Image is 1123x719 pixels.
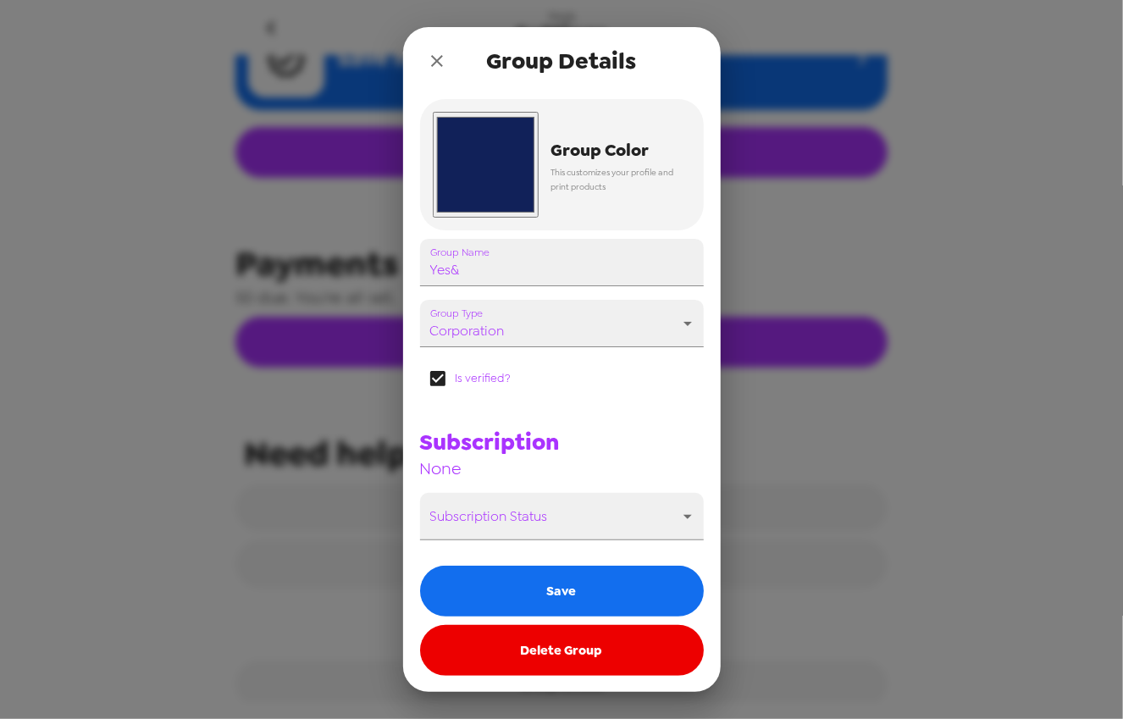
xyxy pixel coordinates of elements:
label: Group Type [430,306,483,320]
span: Group Color [551,136,678,165]
span: Is verified? [456,371,512,385]
button: Group ColorThis customizes your profile and print products [420,99,704,230]
span: Group Details [487,46,637,76]
button: Delete Group [420,625,704,676]
label: Group Name [430,245,490,259]
div: corporation [420,300,704,347]
button: close [420,44,454,78]
span: This customizes your profile and print products [551,165,678,195]
span: None [420,457,560,479]
span: Subscription [420,427,560,457]
button: Save [420,566,704,617]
